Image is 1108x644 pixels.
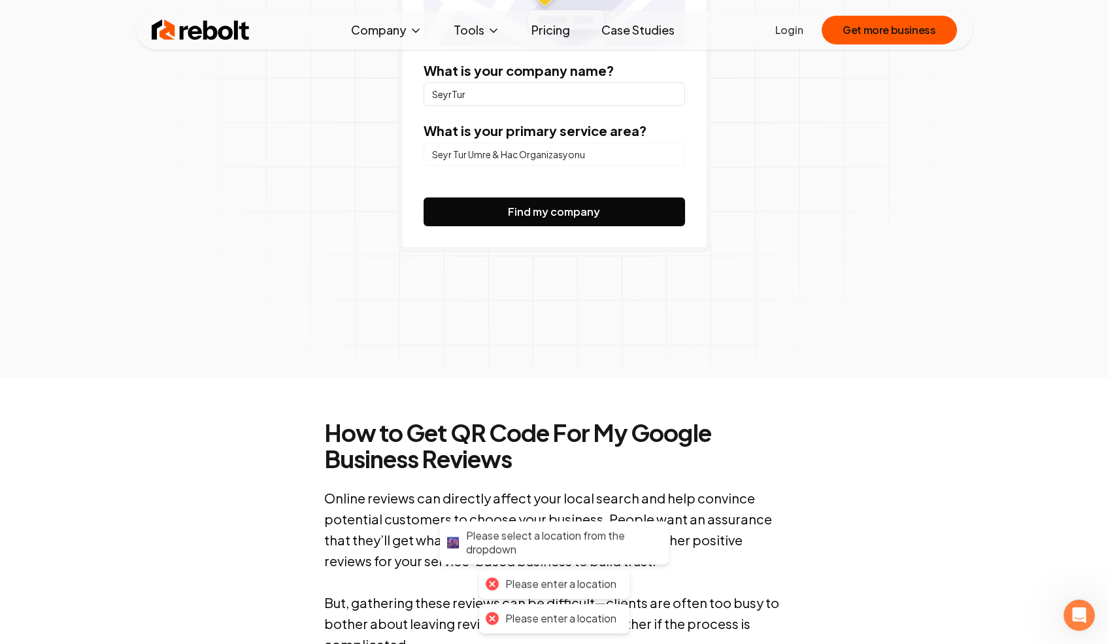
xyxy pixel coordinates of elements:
[424,143,685,166] input: City or county or neighborhood
[521,17,580,43] a: Pricing
[446,536,460,550] div: 🌆
[505,612,616,626] div: Please enter a location
[341,17,433,43] button: Company
[591,17,685,43] a: Case Studies
[424,122,646,139] label: What is your primary service area?
[424,82,685,106] input: Company Name
[424,197,685,226] button: Find my company
[424,62,614,78] label: What is your company name?
[822,16,956,44] button: Get more business
[324,420,784,472] h2: How to Get QR Code For My Google Business Reviews
[466,530,656,557] div: Please select a location from the dropdown
[152,17,250,43] img: Rebolt Logo
[1064,600,1095,631] iframe: Intercom live chat
[775,22,803,38] a: Login
[505,577,616,591] div: Please enter a location
[443,17,511,43] button: Tools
